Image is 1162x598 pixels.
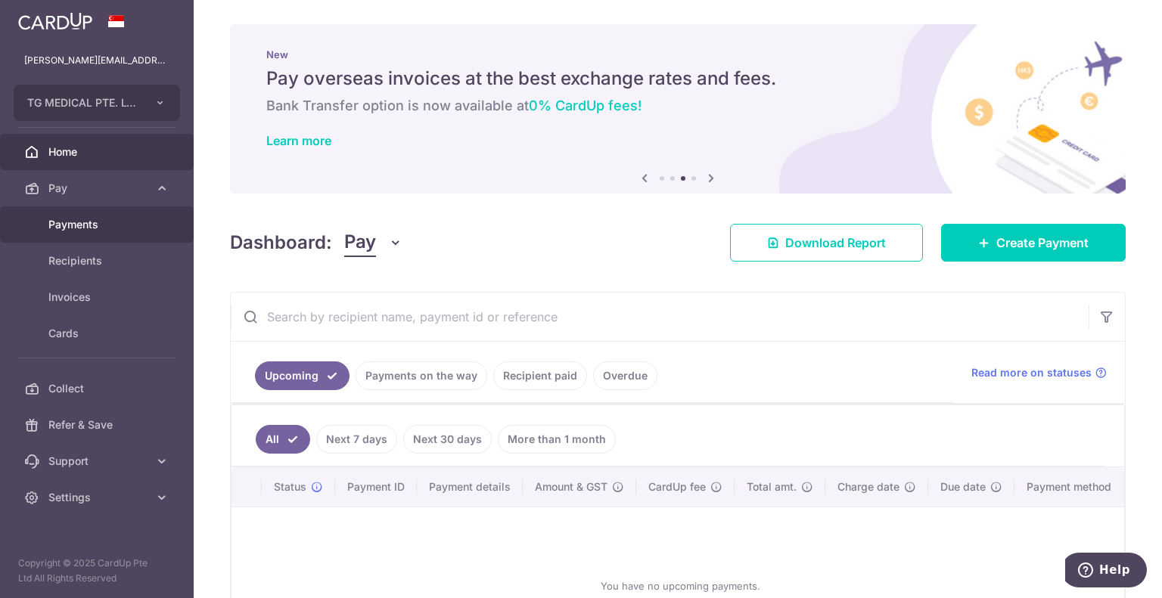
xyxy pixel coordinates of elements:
img: International Invoice Banner [230,24,1126,194]
span: CardUp fee [648,479,706,494]
p: [PERSON_NAME][EMAIL_ADDRESS][DOMAIN_NAME] [24,53,169,68]
span: Due date [940,479,986,494]
p: New [266,48,1089,60]
span: Invoices [48,290,148,305]
span: Download Report [785,234,886,252]
span: Cards [48,326,148,341]
a: Upcoming [255,361,350,390]
span: Create Payment [996,234,1089,252]
a: All [256,425,310,454]
th: Payment ID [335,467,417,507]
span: Home [48,144,148,160]
h5: Pay overseas invoices at the best exchange rates and fees. [266,67,1089,91]
span: Pay [344,228,376,257]
span: Read more on statuses [971,365,1092,380]
span: Collect [48,381,148,396]
a: Recipient paid [493,361,587,390]
a: Download Report [730,224,923,262]
iframe: Opens a widget where you can find more information [1065,553,1147,590]
th: Payment method [1014,467,1129,507]
input: Search by recipient name, payment id or reference [231,293,1089,341]
a: Overdue [593,361,657,390]
a: Read more on statuses [971,365,1107,380]
a: Next 30 days [403,425,492,454]
span: Refer & Save [48,417,148,432]
span: TG MEDICAL PTE. LTD. [27,95,139,110]
span: Pay [48,181,148,196]
h6: Bank Transfer option is now available at [266,97,1089,115]
img: CardUp [18,12,92,30]
button: Pay [344,228,402,257]
a: Payments on the way [356,361,487,390]
a: More than 1 month [498,425,616,454]
span: Recipients [48,253,148,268]
span: Settings [48,490,148,505]
span: Amount & GST [535,479,607,494]
h4: Dashboard: [230,229,332,256]
a: Next 7 days [316,425,397,454]
span: Support [48,454,148,469]
span: Charge date [837,479,899,494]
span: Status [274,479,306,494]
span: 0% CardUp fees! [529,98,642,113]
span: Total amt. [747,479,797,494]
span: Payments [48,217,148,232]
a: Create Payment [941,224,1126,262]
th: Payment details [417,467,523,507]
a: Learn more [266,133,331,148]
button: TG MEDICAL PTE. LTD. [14,85,180,121]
